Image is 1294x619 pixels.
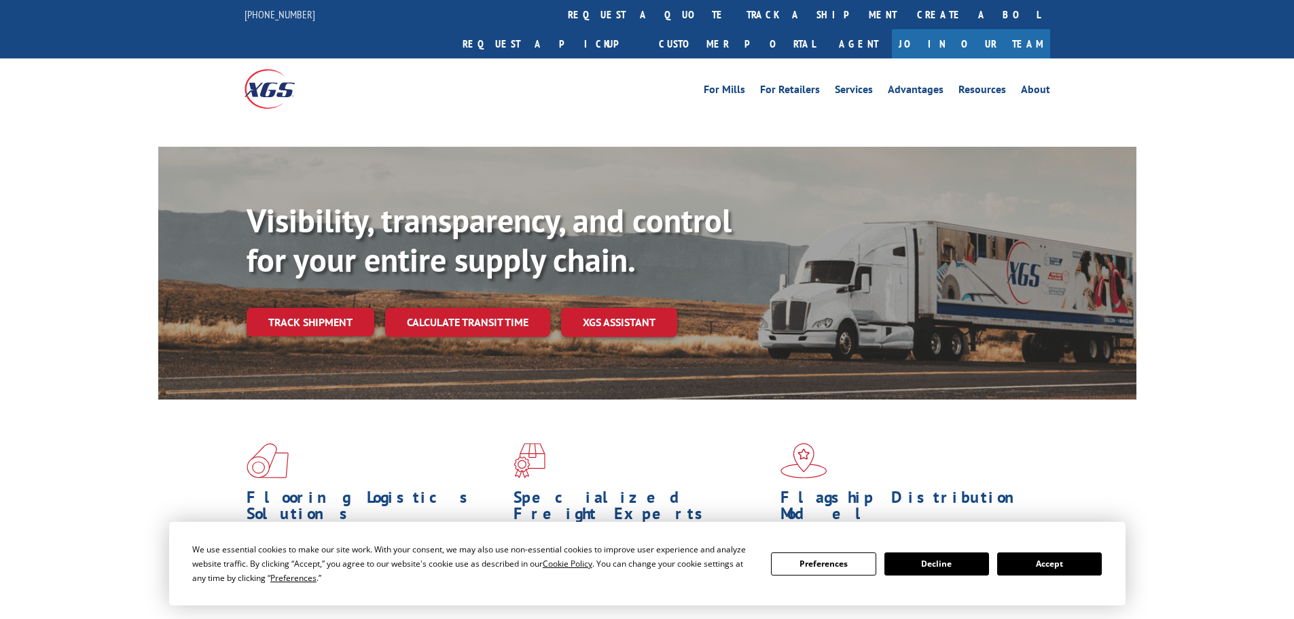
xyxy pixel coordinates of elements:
[270,572,317,584] span: Preferences
[835,84,873,99] a: Services
[385,308,550,337] a: Calculate transit time
[247,443,289,478] img: xgs-icon-total-supply-chain-intelligence-red
[247,199,732,281] b: Visibility, transparency, and control for your entire supply chain.
[888,84,943,99] a: Advantages
[825,29,892,58] a: Agent
[704,84,745,99] a: For Mills
[1021,84,1050,99] a: About
[192,542,755,585] div: We use essential cookies to make our site work. With your consent, we may also use non-essential ...
[884,552,989,576] button: Decline
[997,552,1102,576] button: Accept
[169,522,1126,605] div: Cookie Consent Prompt
[649,29,825,58] a: Customer Portal
[452,29,649,58] a: Request a pickup
[780,443,827,478] img: xgs-icon-flagship-distribution-model-red
[247,308,374,336] a: Track shipment
[543,558,592,569] span: Cookie Policy
[892,29,1050,58] a: Join Our Team
[245,7,315,21] a: [PHONE_NUMBER]
[561,308,677,337] a: XGS ASSISTANT
[958,84,1006,99] a: Resources
[514,443,545,478] img: xgs-icon-focused-on-flooring-red
[771,552,876,576] button: Preferences
[780,489,1037,529] h1: Flagship Distribution Model
[514,489,770,529] h1: Specialized Freight Experts
[760,84,820,99] a: For Retailers
[247,489,503,529] h1: Flooring Logistics Solutions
